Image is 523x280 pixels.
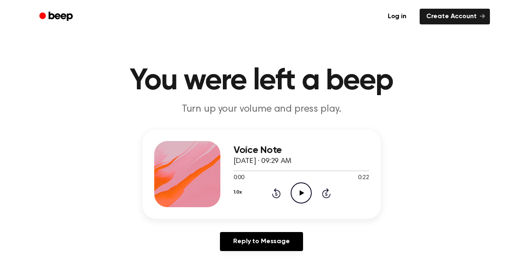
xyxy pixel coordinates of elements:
[234,174,244,182] span: 0:00
[234,158,291,165] span: [DATE] · 09:29 AM
[50,66,473,96] h1: You were left a beep
[33,9,80,25] a: Beep
[234,185,242,199] button: 1.0x
[380,7,415,26] a: Log in
[220,232,303,251] a: Reply to Message
[358,174,369,182] span: 0:22
[420,9,490,24] a: Create Account
[103,103,420,116] p: Turn up your volume and press play.
[234,145,369,156] h3: Voice Note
